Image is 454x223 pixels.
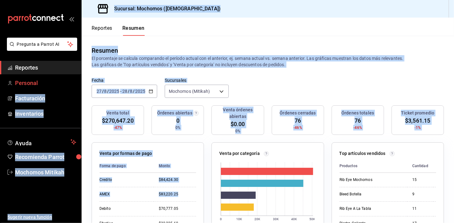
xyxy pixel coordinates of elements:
span: 76 [295,116,301,125]
span: -47% [114,125,122,130]
div: AMEX [99,192,149,197]
span: / [102,89,104,94]
span: Mochomos Mitikah [15,168,76,177]
div: $84,424.30 [159,177,196,183]
a: Pregunta a Parrot AI [4,45,77,52]
h3: Ticket promedio [401,110,434,116]
span: 0 [176,116,179,125]
th: Cantidad [407,159,433,173]
span: -46% [293,125,302,130]
div: Rib Eye Mochomos [339,177,402,183]
input: ---- [109,89,120,94]
span: $3,561.15 [405,116,430,125]
span: -1% [414,125,421,130]
span: 76 [355,116,361,125]
span: Ayuda [15,138,68,146]
p: El porcentaje se calcula comparando el período actual con el anterior, ej. semana actual vs. sema... [92,55,444,68]
span: / [128,89,130,94]
input: -- [96,89,102,94]
p: Venta por formas de pago [99,150,152,157]
h3: Órdenes abiertas [157,110,192,116]
th: Forma de pago [99,159,154,173]
button: Reportes [92,25,112,36]
span: / [133,89,135,94]
text: 50K [309,217,315,221]
h3: Venta órdenes abiertas [214,107,261,120]
th: Monto [154,159,196,173]
span: $270,647.20 [102,116,133,125]
span: Mochomos (Mitikah) [169,88,210,94]
span: Personal [15,79,76,87]
p: Top artículos vendidos [339,150,386,157]
span: $0.00 [231,120,245,128]
span: 0% [235,128,240,134]
text: 0 [220,217,222,221]
div: 11 [412,206,428,211]
h3: Sucursal: Mochomos ([DEMOGRAPHIC_DATA]) [109,5,221,13]
span: Pregunta a Parrot AI [17,41,67,48]
div: Bleed Botella [339,192,402,197]
span: Sugerir nueva función [8,214,76,220]
input: -- [130,89,133,94]
text: 30K [273,217,279,221]
div: navigation tabs [92,25,145,36]
span: Recomienda Parrot [15,153,76,161]
div: Resumen [92,46,118,55]
p: Venta por categoría [219,150,260,157]
label: Sucursales [165,78,229,83]
span: Reportes [15,63,76,72]
h3: Venta total [106,110,129,116]
span: - [120,89,121,94]
div: Rib Eye A La Tabla [339,206,402,211]
input: ---- [135,89,146,94]
button: open_drawer_menu [69,16,74,21]
label: Fecha [92,78,157,83]
span: 0% [175,125,180,130]
text: 10K [236,217,242,221]
span: -46% [353,125,362,130]
h3: Órdenes totales [341,110,374,116]
button: Resumen [122,25,145,36]
th: Productos [339,159,407,173]
input: -- [104,89,107,94]
input: -- [122,89,128,94]
div: 9 [412,192,428,197]
div: Debito [99,206,149,211]
text: 20K [254,217,260,221]
div: $83,220.25 [159,192,196,197]
div: $70,777.05 [159,206,196,211]
text: 40K [291,217,297,221]
h3: Órdenes cerradas [280,110,316,116]
div: 15 [412,177,428,183]
span: Inventarios [15,109,76,118]
div: Credito [99,177,149,183]
span: / [107,89,109,94]
span: Facturación [15,94,76,103]
button: Pregunta a Parrot AI [7,38,77,51]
